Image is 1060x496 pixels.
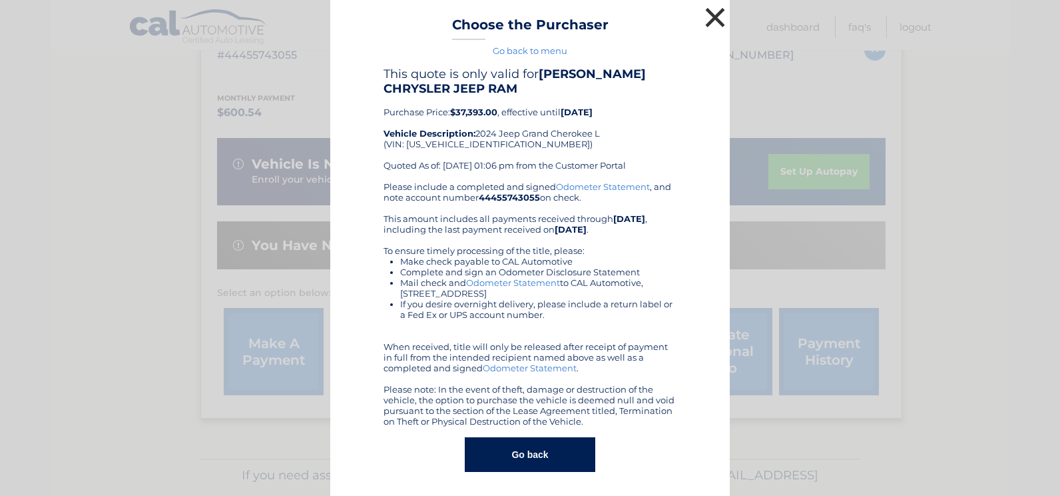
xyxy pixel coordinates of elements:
button: Go back [465,437,595,472]
div: Purchase Price: , effective until 2024 Jeep Grand Cherokee L (VIN: [US_VEHICLE_IDENTIFICATION_NUM... [384,67,676,181]
h4: This quote is only valid for [384,67,676,96]
li: If you desire overnight delivery, please include a return label or a Fed Ex or UPS account number. [400,299,676,320]
b: [DATE] [555,224,587,235]
a: Go back to menu [493,45,567,56]
strong: Vehicle Description: [384,128,475,139]
li: Complete and sign an Odometer Disclosure Statement [400,267,676,277]
a: Odometer Statement [483,363,577,373]
a: Odometer Statement [466,277,560,288]
li: Mail check and to CAL Automotive, [STREET_ADDRESS] [400,277,676,299]
b: 44455743055 [479,192,540,203]
b: [DATE] [613,213,645,224]
button: × [702,4,728,31]
b: [PERSON_NAME] CHRYSLER JEEP RAM [384,67,646,96]
b: $37,393.00 [450,107,497,117]
div: Please include a completed and signed , and note account number on check. This amount includes al... [384,181,676,427]
h3: Choose the Purchaser [452,17,609,40]
b: [DATE] [561,107,593,117]
a: Odometer Statement [556,181,650,192]
li: Make check payable to CAL Automotive [400,256,676,267]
